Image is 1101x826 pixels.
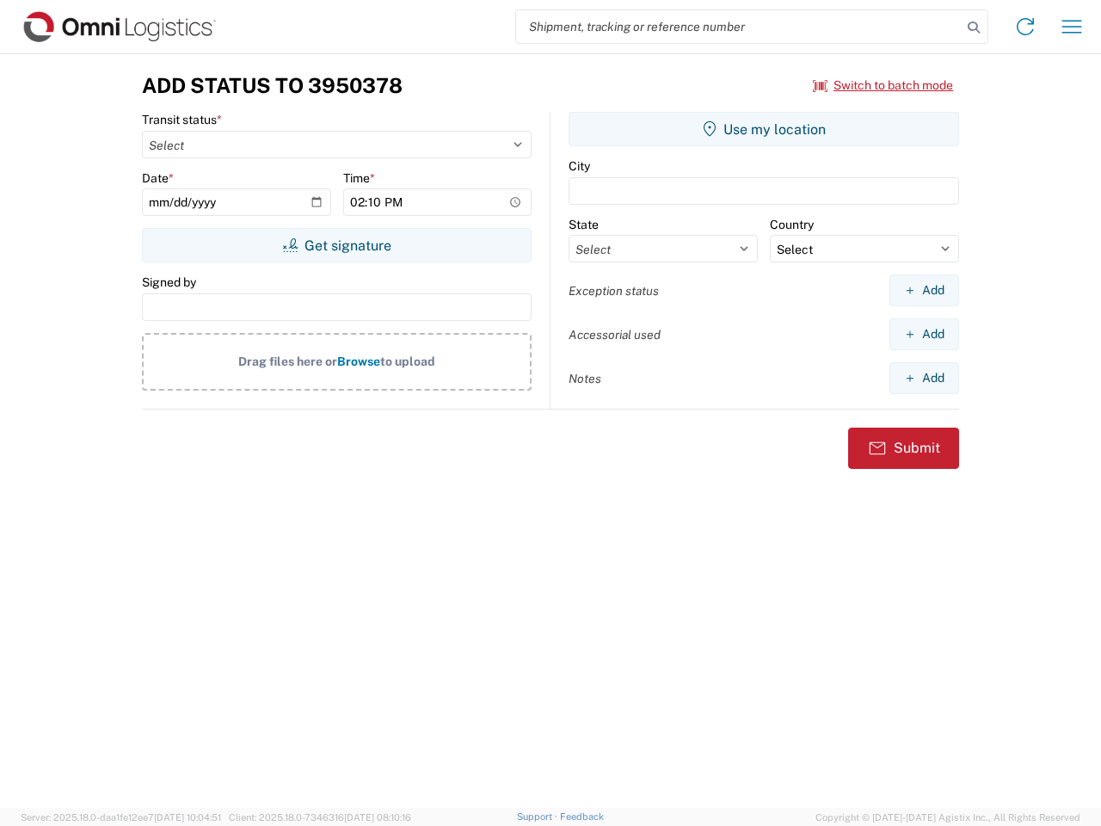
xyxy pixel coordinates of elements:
[238,354,337,368] span: Drag files here or
[889,362,959,394] button: Add
[815,810,1080,825] span: Copyright © [DATE]-[DATE] Agistix Inc., All Rights Reserved
[848,428,959,469] button: Submit
[516,10,962,43] input: Shipment, tracking or reference number
[770,217,814,232] label: Country
[154,812,221,823] span: [DATE] 10:04:51
[569,158,590,174] label: City
[142,112,222,127] label: Transit status
[142,73,403,98] h3: Add Status to 3950378
[569,217,599,232] label: State
[813,71,953,100] button: Switch to batch mode
[21,812,221,823] span: Server: 2025.18.0-daa1fe12ee7
[517,811,560,822] a: Support
[889,318,959,350] button: Add
[344,812,411,823] span: [DATE] 08:10:16
[569,112,959,146] button: Use my location
[380,354,435,368] span: to upload
[343,170,375,186] label: Time
[142,274,196,290] label: Signed by
[229,812,411,823] span: Client: 2025.18.0-7346316
[569,283,659,299] label: Exception status
[560,811,604,822] a: Feedback
[142,228,532,262] button: Get signature
[337,354,380,368] span: Browse
[569,327,661,342] label: Accessorial used
[142,170,174,186] label: Date
[569,371,601,386] label: Notes
[889,274,959,306] button: Add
